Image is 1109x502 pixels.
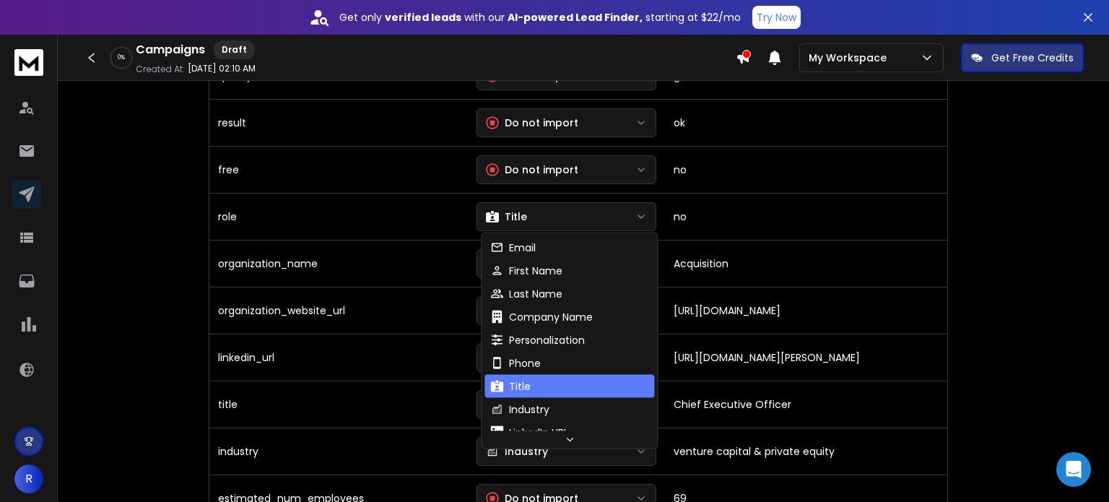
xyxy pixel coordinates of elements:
span: R [14,464,43,493]
img: logo [14,49,43,76]
h1: Campaigns [136,41,205,59]
strong: verified leads [385,10,461,25]
strong: AI-powered Lead Finder, [508,10,643,25]
td: Chief Executive Officer [665,381,947,428]
div: First Name [490,264,562,278]
div: Phone [490,356,541,371]
p: Get only with our starting at $22/mo [339,10,741,25]
td: title [209,381,469,428]
div: Draft [214,40,255,59]
div: Do not import [486,163,578,177]
div: Industry [486,444,548,459]
p: Get Free Credits [991,51,1074,65]
div: Open Intercom Messenger [1056,452,1091,487]
td: result [209,99,469,146]
td: Acquisition [665,240,947,287]
div: Do not import [486,116,578,130]
td: no [665,146,947,193]
td: free [209,146,469,193]
p: My Workspace [809,51,892,65]
p: Try Now [757,10,796,25]
td: venture capital & private equity [665,428,947,475]
div: LinkedIn URL [490,425,568,440]
div: Title [490,379,531,394]
p: [DATE] 02:10 AM [188,63,256,74]
div: Last Name [490,287,562,301]
td: [URL][DOMAIN_NAME][PERSON_NAME] [665,334,947,381]
td: organization_website_url [209,287,469,334]
td: linkedin_url [209,334,469,381]
div: Industry [490,402,549,417]
td: industry [209,428,469,475]
p: 0 % [118,53,125,62]
div: Company Name [490,310,593,324]
td: ok [665,99,947,146]
div: Personalization [490,333,585,347]
div: Email [490,241,536,255]
td: no [665,193,947,240]
td: role [209,193,469,240]
td: organization_name [209,240,469,287]
div: Title [486,209,527,224]
p: Created At: [136,64,185,75]
td: [URL][DOMAIN_NAME] [665,287,947,334]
